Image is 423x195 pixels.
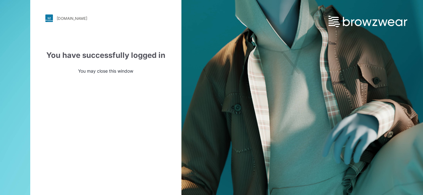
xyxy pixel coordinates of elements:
p: You may close this window [45,68,166,74]
img: browzwear-logo.e42bd6dac1945053ebaf764b6aa21510.svg [329,16,407,27]
img: stylezone-logo.562084cfcfab977791bfbf7441f1a819.svg [45,14,53,22]
div: You have successfully logged in [45,50,166,61]
a: [DOMAIN_NAME] [45,14,166,22]
div: [DOMAIN_NAME] [57,16,87,21]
